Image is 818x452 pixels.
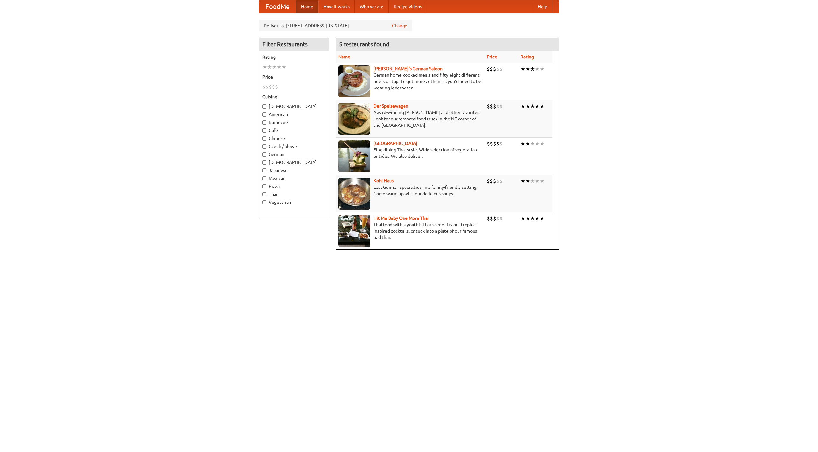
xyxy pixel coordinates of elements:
input: Mexican [262,176,266,180]
li: $ [487,65,490,73]
li: ★ [521,178,525,185]
h4: Filter Restaurants [259,38,329,51]
a: [GEOGRAPHIC_DATA] [374,141,417,146]
input: American [262,112,266,117]
li: $ [496,65,499,73]
li: ★ [540,140,544,147]
li: $ [496,215,499,222]
img: esthers.jpg [338,65,370,97]
input: Vegetarian [262,200,266,204]
li: $ [490,178,493,185]
a: Name [338,54,350,59]
label: Barbecue [262,119,326,126]
li: $ [490,140,493,147]
li: ★ [530,140,535,147]
li: ★ [535,178,540,185]
input: [DEMOGRAPHIC_DATA] [262,160,266,165]
li: ★ [521,65,525,73]
li: $ [266,83,269,90]
input: German [262,152,266,157]
li: $ [493,65,496,73]
li: ★ [535,65,540,73]
li: ★ [267,64,272,71]
li: ★ [277,64,282,71]
a: FoodMe [259,0,296,13]
img: babythai.jpg [338,215,370,247]
li: $ [490,215,493,222]
li: $ [490,103,493,110]
label: Japanese [262,167,326,173]
li: ★ [525,140,530,147]
li: ★ [535,103,540,110]
a: Der Speisewagen [374,103,408,109]
li: ★ [530,65,535,73]
li: $ [272,83,275,90]
li: $ [493,215,496,222]
li: $ [487,103,490,110]
li: ★ [521,215,525,222]
label: [DEMOGRAPHIC_DATA] [262,103,326,110]
li: ★ [525,103,530,110]
input: Pizza [262,184,266,188]
input: Japanese [262,168,266,172]
h5: Rating [262,54,326,60]
a: Rating [521,54,534,59]
li: $ [499,140,503,147]
input: Thai [262,192,266,196]
li: $ [262,83,266,90]
li: ★ [282,64,286,71]
p: German home-cooked meals and fifty-eight different beers on tap. To get more authentic, you'd nee... [338,72,482,91]
a: Hit Me Baby One More Thai [374,216,429,221]
label: Czech / Slovak [262,143,326,149]
li: ★ [535,140,540,147]
li: $ [496,103,499,110]
li: ★ [525,65,530,73]
li: $ [490,65,493,73]
p: Thai food with a youthful bar scene. Try our tropical inspired cocktails, or tuck into a plate of... [338,221,482,241]
img: satay.jpg [338,140,370,172]
label: [DEMOGRAPHIC_DATA] [262,159,326,165]
li: ★ [530,178,535,185]
label: Mexican [262,175,326,181]
li: $ [269,83,272,90]
a: Home [296,0,318,13]
h5: Price [262,74,326,80]
label: Chinese [262,135,326,142]
a: Who we are [355,0,389,13]
p: Fine dining Thai-style. Wide selection of vegetarian entrées. We also deliver. [338,147,482,159]
label: Thai [262,191,326,197]
img: kohlhaus.jpg [338,178,370,210]
p: Award-winning [PERSON_NAME] and other favorites. Look for our restored food truck in the NE corne... [338,109,482,128]
li: $ [499,178,503,185]
label: Vegetarian [262,199,326,205]
li: $ [493,140,496,147]
a: Help [533,0,552,13]
li: ★ [535,215,540,222]
li: ★ [530,215,535,222]
ng-pluralize: 5 restaurants found! [339,41,391,47]
li: ★ [530,103,535,110]
li: $ [487,178,490,185]
div: Deliver to: [STREET_ADDRESS][US_STATE] [259,20,412,31]
li: $ [499,103,503,110]
li: $ [275,83,278,90]
input: Czech / Slovak [262,144,266,149]
a: How it works [318,0,355,13]
a: [PERSON_NAME]'s German Saloon [374,66,443,71]
li: $ [493,103,496,110]
img: speisewagen.jpg [338,103,370,135]
input: [DEMOGRAPHIC_DATA] [262,104,266,109]
a: Recipe videos [389,0,427,13]
a: Price [487,54,497,59]
input: Cafe [262,128,266,133]
li: ★ [540,103,544,110]
li: ★ [521,103,525,110]
a: Change [392,22,407,29]
li: $ [493,178,496,185]
li: ★ [525,215,530,222]
li: ★ [540,65,544,73]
